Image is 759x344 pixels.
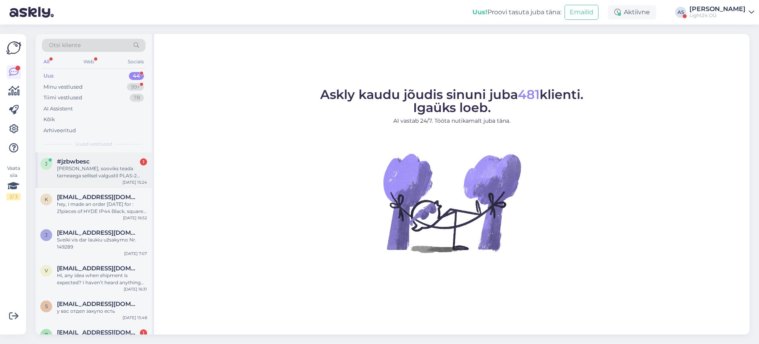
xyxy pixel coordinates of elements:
span: #jzbwbesc [57,158,90,165]
div: 2 / 3 [6,193,21,200]
div: 1 [140,158,147,165]
div: Uus [43,72,54,80]
div: Proovi tasuta juba täna: [472,8,561,17]
div: у вас отдел закупо есть [57,308,147,315]
div: 99+ [127,83,144,91]
span: r [45,332,48,338]
span: s [45,303,48,309]
span: 481 [518,87,540,102]
div: [DATE] 16:31 [124,286,147,292]
div: hey, i made an order [DATE] for : 21pieces of HYDE IP44 Black, square lamps We opened the package... [57,201,147,215]
div: 44 [129,72,144,80]
button: Emailid [565,5,599,20]
img: No Chat active [381,131,523,274]
div: [DATE] 7:07 [124,251,147,257]
span: Askly kaudu jõudis sinuni juba klienti. Igaüks loeb. [320,87,583,115]
span: j [45,161,47,167]
div: AI Assistent [43,105,73,113]
span: k [45,196,48,202]
span: ritvaleinonen@hotmail.com [57,329,139,336]
span: justmisius@gmail.com [57,229,139,236]
div: 78 [130,94,144,102]
span: Uued vestlused [76,141,112,148]
div: Web [82,57,96,67]
p: AI vastab 24/7. Tööta nutikamalt juba täna. [320,117,583,125]
div: AS [675,7,686,18]
div: Socials [126,57,145,67]
div: [DATE] 16:52 [123,215,147,221]
div: Sveiki vis dar laukiu užsakymo Nr. 149289 [57,236,147,251]
div: [DATE] 15:48 [123,315,147,321]
b: Uus! [472,8,487,16]
div: Tiimi vestlused [43,94,82,102]
div: 1 [140,329,147,336]
div: Vaata siia [6,165,21,200]
div: All [42,57,51,67]
div: Arhiveeritud [43,127,76,135]
span: kuninkaantie752@gmail.com [57,194,139,201]
span: shahzoda@ovivoelektrik.com.tr [57,300,139,308]
img: Askly Logo [6,40,21,55]
a: [PERSON_NAME]Light24 OÜ [689,6,754,19]
span: vanheiningenruud@gmail.com [57,265,139,272]
div: Minu vestlused [43,83,83,91]
div: Aktiivne [608,5,656,19]
span: Otsi kliente [49,41,81,49]
div: [PERSON_NAME], sooviks teada tarneaega sellisel valgustil PLAS-2 LED ? [57,165,147,179]
div: Light24 OÜ [689,12,746,19]
div: Kõik [43,116,55,124]
div: [DATE] 15:24 [123,179,147,185]
div: Hi, any idea when shipment is expected? I haven’t heard anything yet. Commande n°149638] ([DATE])... [57,272,147,286]
div: [PERSON_NAME] [689,6,746,12]
span: v [45,268,48,274]
span: j [45,232,47,238]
